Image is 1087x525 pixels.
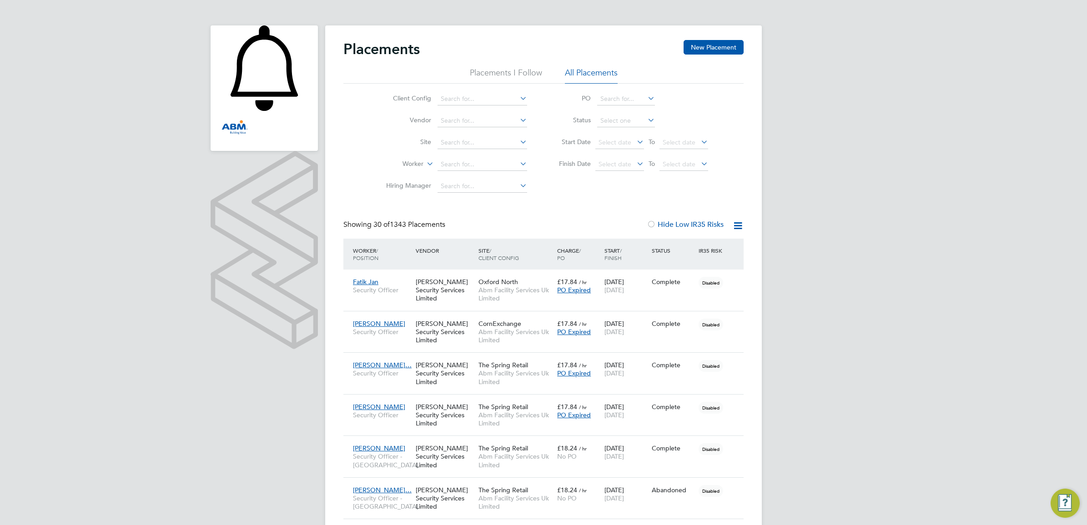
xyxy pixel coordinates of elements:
span: / Position [353,247,378,261]
div: Vendor [413,242,476,259]
span: Security Officer [353,411,411,419]
div: [PERSON_NAME] Security Services Limited [413,273,476,307]
a: [PERSON_NAME]…Security Officer[PERSON_NAME] Security Services LimitedThe Spring RetailAbm Facilit... [351,356,744,364]
input: Select one [597,115,655,127]
span: The Spring Retail [478,486,528,494]
input: Search for... [438,115,527,127]
span: Abm Facility Services Uk Limited [478,411,553,427]
span: PO Expired [557,286,591,294]
label: Status [550,116,591,124]
span: Abm Facility Services Uk Limited [478,286,553,302]
div: [DATE] [602,315,649,340]
span: The Spring Retail [478,444,528,452]
span: Security Officer [353,328,411,336]
span: To [646,158,658,170]
span: [DATE] [604,286,624,294]
input: Search for... [438,158,527,171]
div: Showing [343,220,447,230]
li: All Placements [565,67,618,84]
div: Worker [351,242,413,266]
span: PO Expired [557,369,591,377]
label: Hiring Manager [379,181,431,190]
span: Select date [663,138,695,146]
span: [DATE] [604,411,624,419]
div: [PERSON_NAME] Security Services Limited [413,356,476,390]
a: [PERSON_NAME]Security Officer[PERSON_NAME] Security Services LimitedCornExchangeAbm Facility Serv... [351,315,744,322]
span: £17.84 [557,320,577,328]
div: [DATE] [602,440,649,465]
div: Complete [652,403,694,411]
button: Engage Resource Center [1051,489,1080,518]
span: / hr [579,404,587,410]
label: Client Config [379,94,431,102]
div: Abandoned [652,486,694,494]
span: Fatik Jan [353,278,378,286]
label: Vendor [379,116,431,124]
span: Oxford North [478,278,518,286]
div: [PERSON_NAME] Security Services Limited [413,481,476,515]
span: [PERSON_NAME] [353,320,405,328]
label: Site [379,138,431,146]
span: PO Expired [557,411,591,419]
span: [PERSON_NAME]… [353,361,412,369]
div: [DATE] [602,273,649,299]
span: Disabled [699,402,723,414]
div: Status [649,242,697,259]
span: £18.24 [557,486,577,494]
span: 30 of [373,220,390,229]
span: PO Expired [557,328,591,336]
label: PO [550,94,591,102]
span: [DATE] [604,369,624,377]
span: Select date [599,160,631,168]
span: No PO [557,452,577,460]
img: abm1-logo-retina.png [221,120,248,135]
span: £17.84 [557,403,577,411]
span: [PERSON_NAME] [353,403,405,411]
span: Select date [599,138,631,146]
div: [PERSON_NAME] Security Services Limited [413,398,476,432]
nav: Main navigation [211,25,318,151]
button: New Placement [684,40,744,55]
div: Start [602,242,649,266]
div: IR35 Risk [696,242,728,259]
a: Fatik JanSecurity Officer[PERSON_NAME] Security Services LimitedOxford NorthAbm Facility Services... [351,273,744,280]
span: / Finish [604,247,622,261]
input: Search for... [597,93,655,105]
input: Search for... [438,180,527,193]
h2: Placements [343,40,420,58]
span: No PO [557,494,577,502]
span: Security Officer [353,369,411,377]
span: 1343 Placements [373,220,445,229]
span: [PERSON_NAME]… [353,486,412,494]
span: / hr [579,320,587,327]
label: Hide Low IR35 Risks [647,220,724,229]
a: [PERSON_NAME]…Security Officer - [GEOGRAPHIC_DATA][PERSON_NAME] Security Services LimitedThe Spri... [351,481,744,489]
span: Abm Facility Services Uk Limited [478,369,553,385]
span: CornExchange [478,320,521,328]
span: Security Officer - [GEOGRAPHIC_DATA] [353,452,411,469]
span: Disabled [699,443,723,455]
span: [DATE] [604,328,624,336]
div: [DATE] [602,481,649,507]
li: Placements I Follow [470,67,542,84]
a: [PERSON_NAME]Security Officer[PERSON_NAME] Security Services LimitedThe Spring RetailAbm Facility... [351,398,744,405]
span: £17.84 [557,361,577,369]
span: [PERSON_NAME] [353,444,405,452]
span: Abm Facility Services Uk Limited [478,452,553,469]
span: £18.24 [557,444,577,452]
div: [PERSON_NAME] Security Services Limited [413,440,476,474]
span: [DATE] [604,452,624,460]
span: Abm Facility Services Uk Limited [478,494,553,510]
div: Complete [652,278,694,286]
label: Worker [371,160,423,169]
span: Security Officer - [GEOGRAPHIC_DATA] [353,494,411,510]
span: The Spring Retail [478,361,528,369]
span: Disabled [699,319,723,330]
span: / hr [579,487,587,494]
label: Start Date [550,138,591,146]
span: / hr [579,279,587,285]
div: Complete [652,320,694,328]
span: £17.84 [557,278,577,286]
span: Disabled [699,277,723,289]
span: To [646,136,658,148]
